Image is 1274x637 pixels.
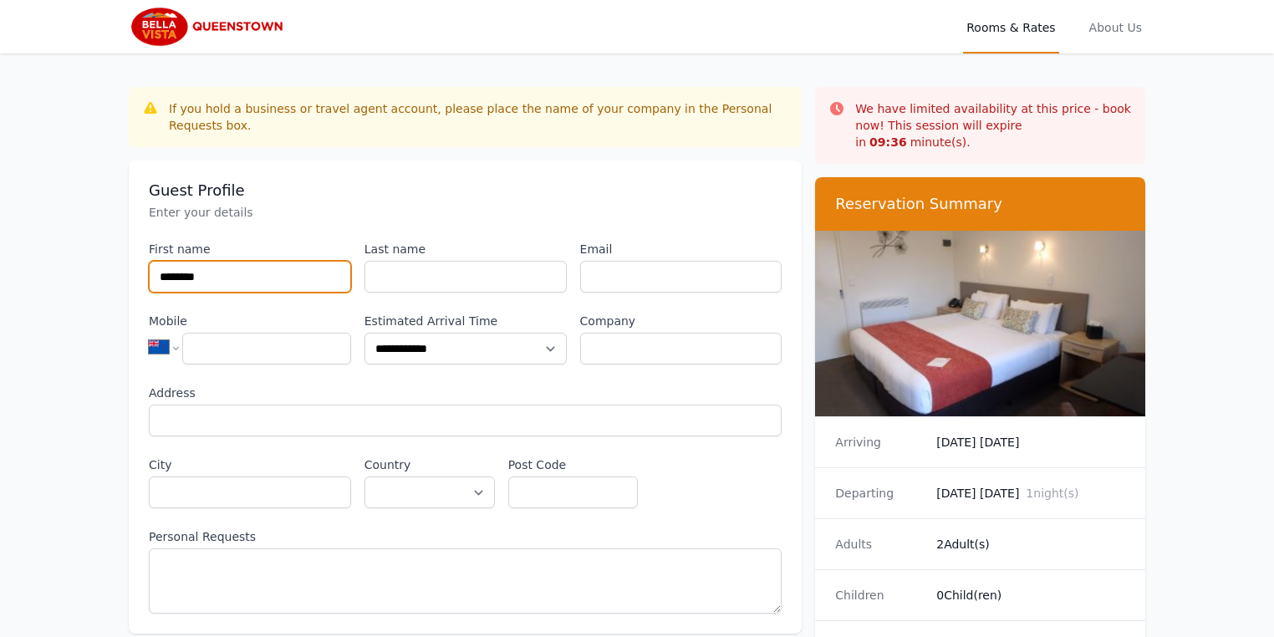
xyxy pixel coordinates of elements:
label: Last name [364,241,567,257]
img: Bella Vista Queenstown [129,7,289,47]
label: Post Code [508,456,639,473]
h3: Reservation Summary [835,194,1125,214]
dt: Arriving [835,434,923,451]
label: First name [149,241,351,257]
dd: 2 Adult(s) [936,536,1125,553]
p: Enter your details [149,204,782,221]
img: King Studio [815,231,1145,416]
label: City [149,456,351,473]
dd: [DATE] [DATE] [936,434,1125,451]
label: Mobile [149,313,351,329]
label: Personal Requests [149,528,782,545]
label: Email [580,241,782,257]
dd: 0 Child(ren) [936,587,1125,604]
label: Estimated Arrival Time [364,313,567,329]
div: If you hold a business or travel agent account, please place the name of your company in the Pers... [169,100,788,134]
label: Address [149,385,782,401]
dt: Departing [835,485,923,502]
label: Company [580,313,782,329]
h3: Guest Profile [149,181,782,201]
label: Country [364,456,495,473]
p: We have limited availability at this price - book now! This session will expire in minute(s). [855,100,1132,150]
strong: 09 : 36 [869,135,907,149]
dt: Children [835,587,923,604]
dt: Adults [835,536,923,553]
dd: [DATE] [DATE] [936,485,1125,502]
span: 1 night(s) [1026,487,1078,500]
